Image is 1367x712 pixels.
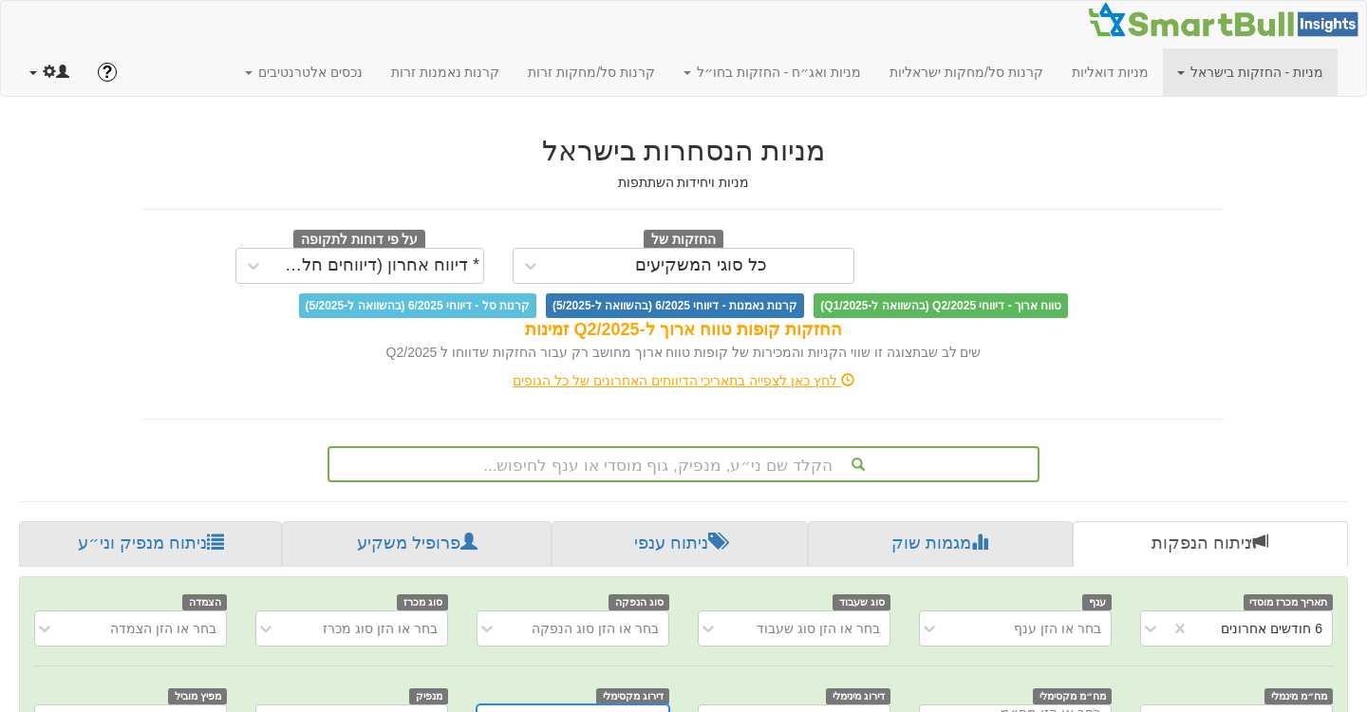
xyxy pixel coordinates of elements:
div: בחר או הזן סוג שעבוד [757,619,880,638]
span: על פי דוחות לתקופה [293,230,425,251]
a: מניות ואג״ח - החזקות בחו״ל [669,48,875,96]
span: ? [102,63,112,82]
span: סוג מכרז [397,594,448,610]
div: 6 חודשים אחרונים [1221,619,1322,638]
div: בחר או הזן סוג הנפקה [532,619,659,638]
span: מח״מ מקסימלי [1033,688,1112,704]
span: סוג הנפקה [609,594,669,610]
a: קרנות סל/מחקות ישראליות [875,48,1058,96]
span: מנפיק [409,688,448,704]
span: סוג שעבוד [833,594,890,610]
a: פרופיל משקיע [282,521,551,567]
span: קרנות סל - דיווחי 6/2025 (בהשוואה ל-5/2025) [299,293,536,318]
div: בחר או הזן הצמדה [110,619,216,638]
h5: מניות ויחידות השתתפות [142,176,1225,190]
a: ? [84,48,131,96]
div: כל סוגי המשקיעים [635,256,767,275]
a: מניות דואליות [1058,48,1163,96]
span: דירוג מקסימלי [596,688,669,704]
img: Smartbull [1087,1,1366,39]
span: קרנות נאמנות - דיווחי 6/2025 (בהשוואה ל-5/2025) [546,293,804,318]
span: מפיץ מוביל [168,688,227,704]
div: הקלד שם ני״ע, מנפיק, גוף מוסדי או ענף לחיפוש... [329,448,1038,480]
div: החזקות קופות טווח ארוך ל-Q2/2025 זמינות [142,318,1225,343]
span: דירוג מינימלי [826,688,890,704]
div: שים לב שבתצוגה זו שווי הקניות והמכירות של קופות טווח ארוך מחושב רק עבור החזקות שדווחו ל Q2/2025 [142,343,1225,362]
a: מגמות שוק [808,521,1072,567]
span: מח״מ מינמלי [1264,688,1333,704]
a: ניתוח ענפי [552,521,808,567]
a: ניתוח הנפקות [1073,521,1348,567]
div: * דיווח אחרון (דיווחים חלקיים) [275,256,480,275]
a: מניות - החזקות בישראל [1163,48,1338,96]
div: לחץ כאן לצפייה בתאריכי הדיווחים האחרונים של כל הגופים [128,371,1239,390]
a: קרנות סל/מחקות זרות [514,48,669,96]
span: הצמדה [182,594,227,610]
a: נכסים אלטרנטיבים [231,48,377,96]
span: תאריך מכרז מוסדי [1244,594,1333,610]
span: ענף [1082,594,1112,610]
span: טווח ארוך - דיווחי Q2/2025 (בהשוואה ל-Q1/2025) [814,293,1068,318]
div: בחר או הזן ענף [1014,619,1101,638]
div: בחר או הזן סוג מכרז [323,619,438,638]
a: ניתוח מנפיק וני״ע [19,521,282,567]
span: החזקות של [644,230,723,251]
a: קרנות נאמנות זרות [377,48,515,96]
h2: מניות הנסחרות בישראל [142,135,1225,166]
